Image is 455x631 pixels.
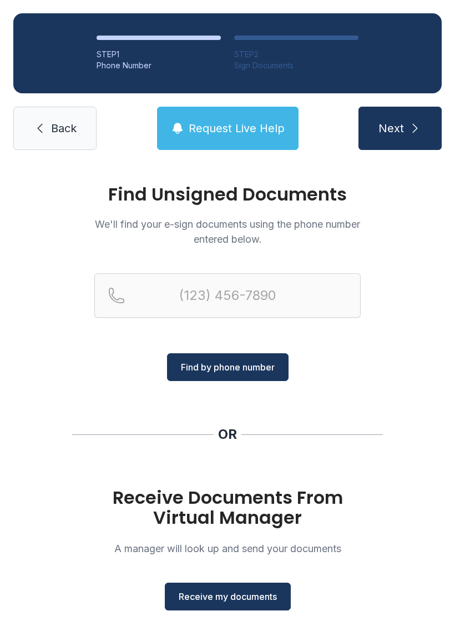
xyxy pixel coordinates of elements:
[94,217,361,247] p: We'll find your e-sign documents using the phone number entered below.
[378,121,404,136] span: Next
[94,488,361,528] h1: Receive Documents From Virtual Manager
[51,121,77,136] span: Back
[234,60,358,71] div: Sign Documents
[97,60,221,71] div: Phone Number
[94,186,361,203] h1: Find Unsigned Documents
[179,590,277,603] span: Receive my documents
[181,360,275,374] span: Find by phone number
[94,273,361,318] input: Reservation phone number
[189,121,285,136] span: Request Live Help
[218,425,237,443] div: OR
[234,49,358,60] div: STEP 2
[97,49,221,60] div: STEP 1
[94,541,361,556] p: A manager will look up and send your documents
